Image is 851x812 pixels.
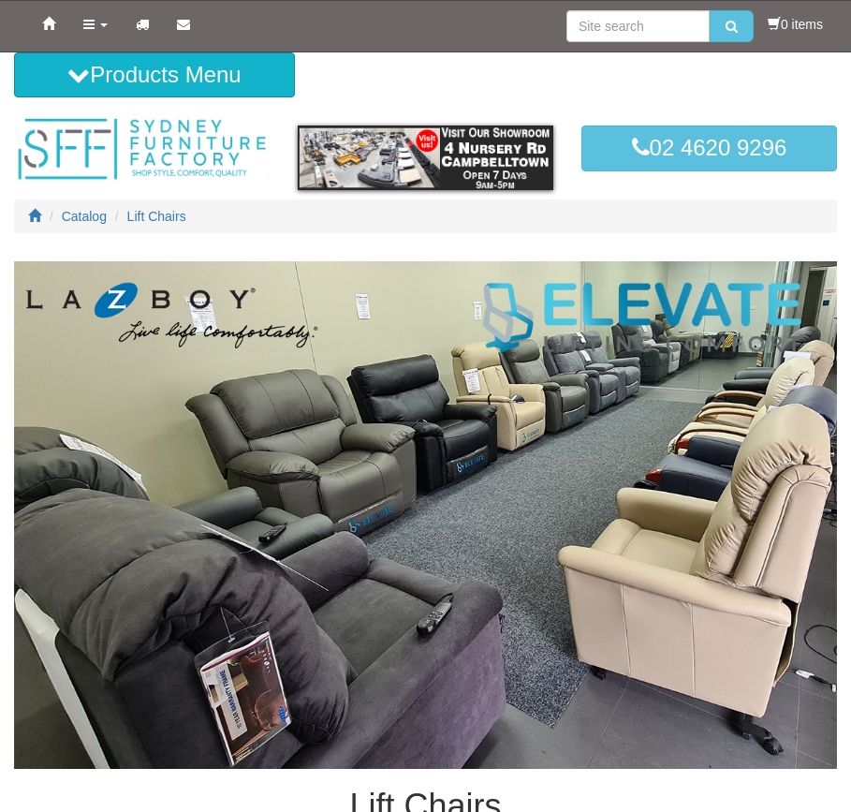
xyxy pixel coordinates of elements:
input: Site search [566,10,710,42]
button: Products Menu [14,52,295,97]
li: 0 items [768,15,823,34]
img: showroom.gif [298,125,553,190]
img: Sydney Furniture Factory [14,116,270,183]
a: Lift Chairs [127,209,186,224]
img: Lift Chairs [14,261,837,769]
a: Catalog [62,209,107,224]
a: 02 4620 9296 [581,125,837,170]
